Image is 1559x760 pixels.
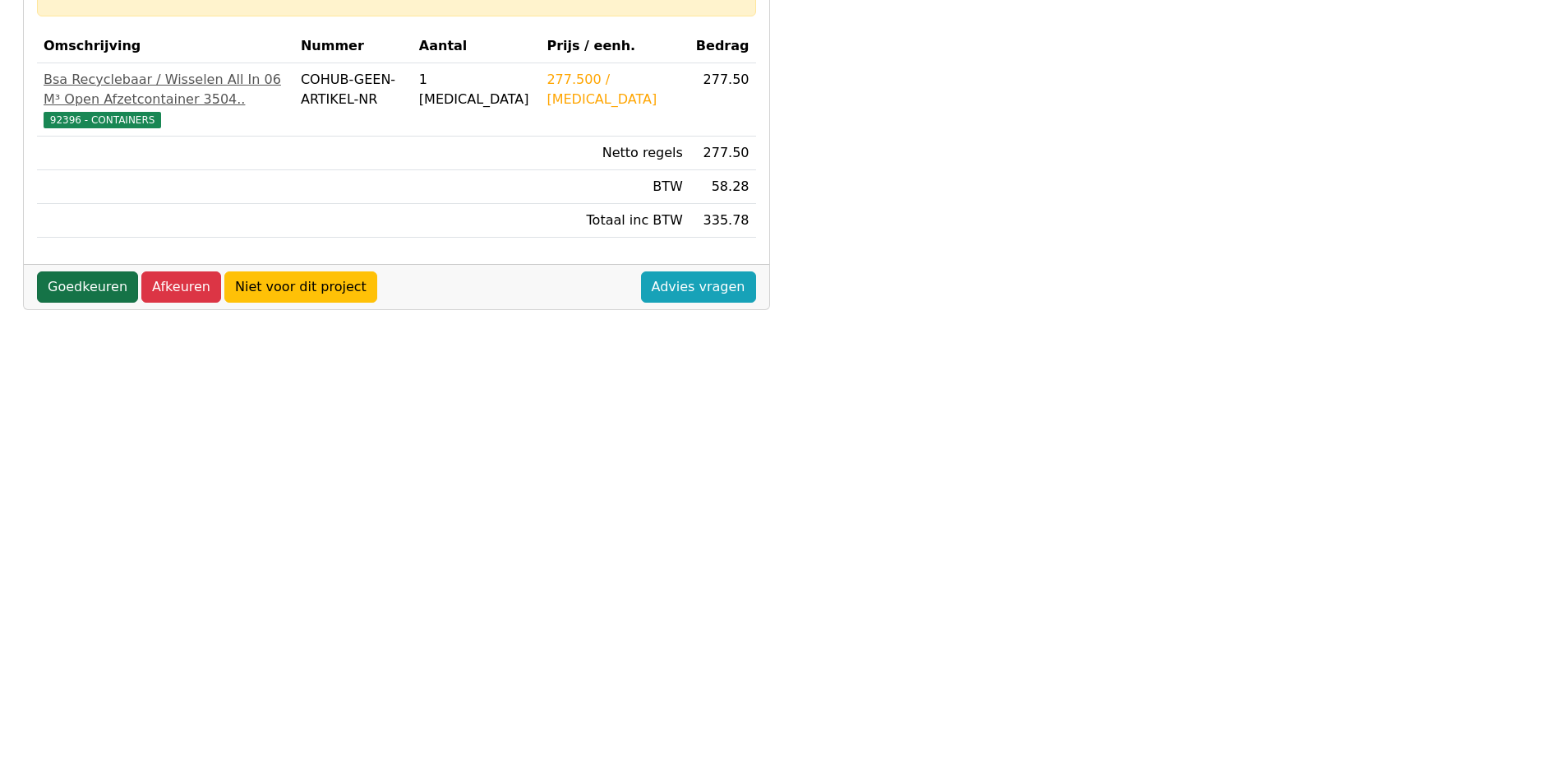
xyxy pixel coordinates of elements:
span: 92396 - CONTAINERS [44,112,161,128]
a: Bsa Recyclebaar / Wisselen All In 06 M³ Open Afzetcontainer 3504..92396 - CONTAINERS [44,70,288,129]
div: Bsa Recyclebaar / Wisselen All In 06 M³ Open Afzetcontainer 3504.. [44,70,288,109]
a: Goedkeuren [37,271,138,303]
td: 335.78 [690,204,756,238]
td: BTW [540,170,689,204]
div: 277.500 / [MEDICAL_DATA] [547,70,682,109]
th: Nummer [294,30,413,63]
div: 1 [MEDICAL_DATA] [419,70,534,109]
th: Prijs / eenh. [540,30,689,63]
a: Advies vragen [641,271,756,303]
td: Netto regels [540,137,689,170]
a: Afkeuren [141,271,221,303]
th: Bedrag [690,30,756,63]
th: Omschrijving [37,30,294,63]
th: Aantal [413,30,541,63]
td: 277.50 [690,63,756,137]
td: 58.28 [690,170,756,204]
a: Niet voor dit project [224,271,377,303]
td: 277.50 [690,137,756,170]
td: Totaal inc BTW [540,204,689,238]
td: COHUB-GEEN-ARTIKEL-NR [294,63,413,137]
